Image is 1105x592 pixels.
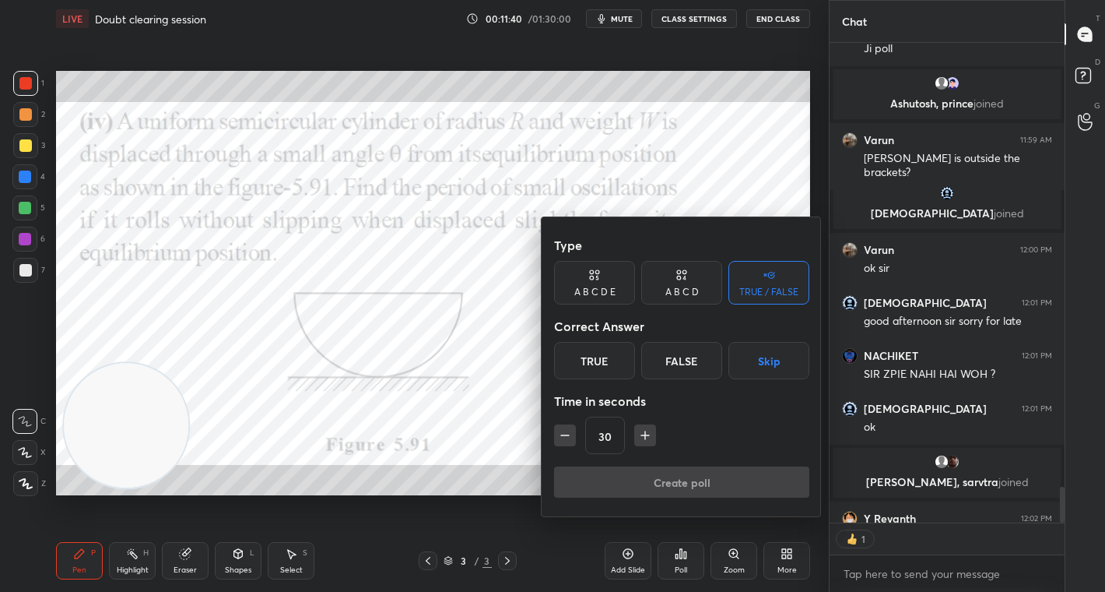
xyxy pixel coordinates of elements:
button: Skip [728,342,809,379]
div: A B C D E [574,287,616,297]
div: False [641,342,722,379]
div: True [554,342,635,379]
div: Correct Answer [554,311,809,342]
div: Time in seconds [554,386,809,417]
div: TRUE / FALSE [739,287,798,297]
div: Type [554,230,809,261]
div: A B C D [665,287,699,297]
